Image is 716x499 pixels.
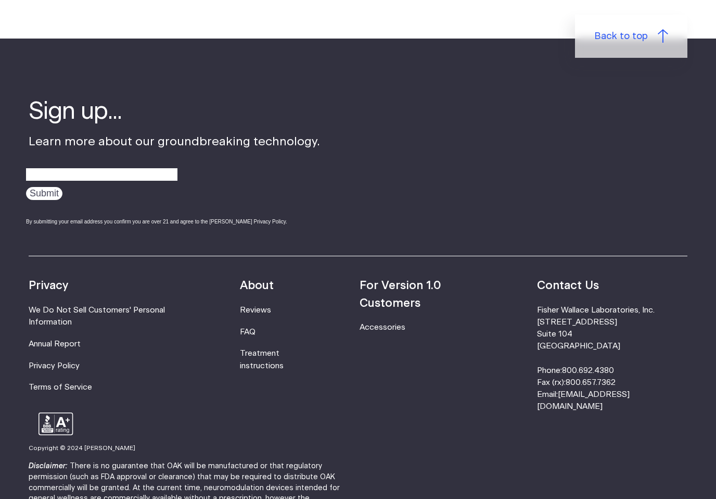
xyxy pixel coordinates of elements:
[562,367,614,375] a: 800.692.4380
[566,379,616,386] a: 800.657.7362
[537,391,630,410] a: [EMAIL_ADDRESS][DOMAIN_NAME]
[240,350,284,369] a: Treatment instructions
[240,280,274,291] strong: About
[29,96,320,128] h4: Sign up...
[26,218,320,226] div: By submitting your email address you confirm you are over 21 and agree to the [PERSON_NAME] Priva...
[29,383,92,391] a: Terms of Service
[29,340,81,348] a: Annual Report
[360,280,441,308] strong: For Version 1.0 Customers
[29,445,135,451] small: Copyright © 2024 [PERSON_NAME]
[29,463,68,470] strong: Disclaimer:
[29,362,80,370] a: Privacy Policy
[360,323,405,331] a: Accessories
[29,306,165,326] a: We Do Not Sell Customers' Personal Information
[240,306,271,314] a: Reviews
[575,15,687,58] a: Back to top
[594,29,648,44] span: Back to top
[26,187,62,200] input: Submit
[240,328,255,336] a: FAQ
[29,280,68,291] strong: Privacy
[29,96,320,235] div: Learn more about our groundbreaking technology.
[537,304,687,413] li: Fisher Wallace Laboratories, Inc. [STREET_ADDRESS] Suite 104 [GEOGRAPHIC_DATA] Phone: Fax (rx): E...
[537,280,599,291] strong: Contact Us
